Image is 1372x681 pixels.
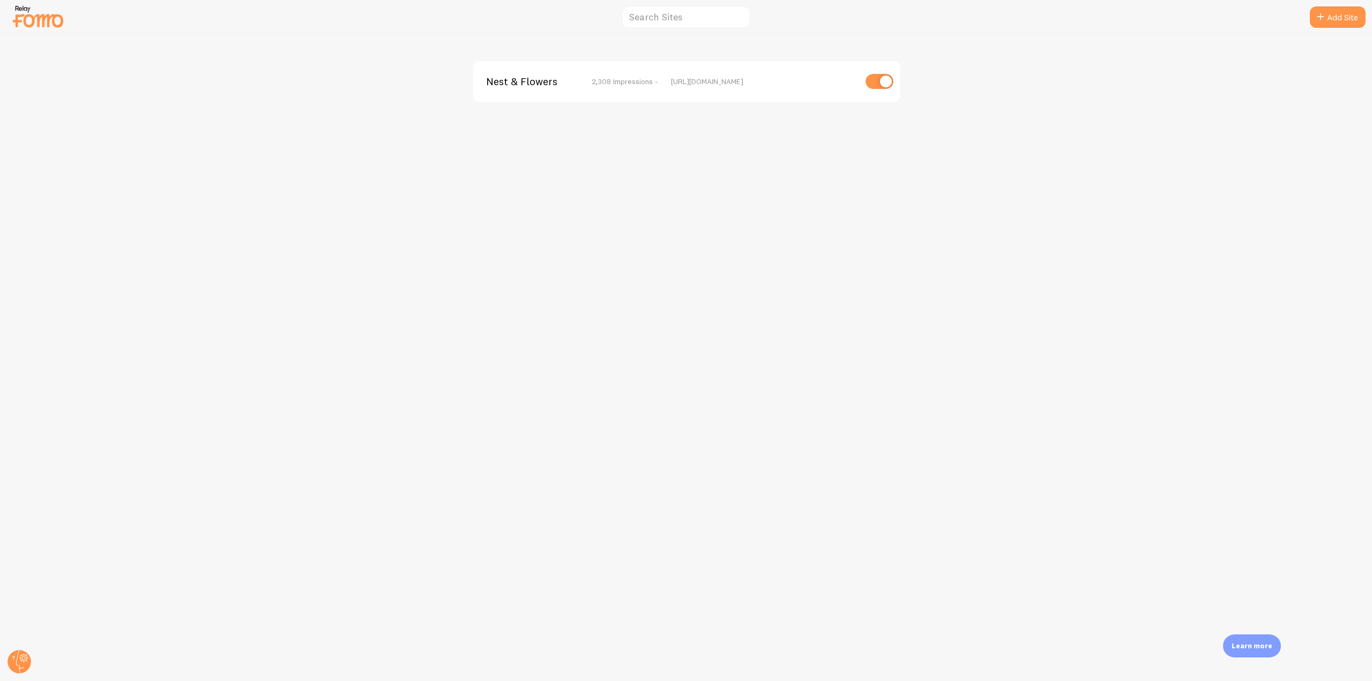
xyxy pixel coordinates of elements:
img: fomo-relay-logo-orange.svg [11,3,65,30]
p: Learn more [1232,641,1272,651]
span: 2,308 Impressions - [592,77,658,86]
div: [URL][DOMAIN_NAME] [671,77,856,86]
span: Nest & Flowers [486,77,572,86]
div: Learn more [1223,634,1281,657]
